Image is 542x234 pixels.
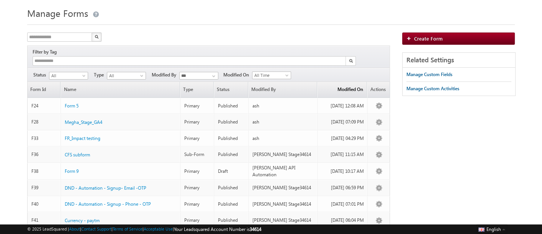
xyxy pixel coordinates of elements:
[218,119,245,125] div: Published
[65,135,100,141] span: FR_Impact testing
[218,217,245,224] div: Published
[321,168,364,175] div: [DATE] 10:17 AM
[65,152,90,158] span: CFS subform
[321,201,364,208] div: [DATE] 07:01 PM
[113,226,142,231] a: Terms of Service
[252,119,314,125] div: ash
[65,185,146,191] span: DND - Automation - Signup- Email -OTP
[252,217,314,224] div: [PERSON_NAME] Stage34614
[27,7,88,19] span: Manage Forms
[174,226,261,232] span: Your Leadsquared Account Number is
[65,135,100,142] a: FR_Impact testing
[252,71,291,79] a: All Time
[321,151,364,158] div: [DATE] 11:15 AM
[107,72,146,80] a: All
[33,71,49,78] span: Status
[403,53,515,68] div: Related Settings
[180,82,213,97] span: Type
[65,102,79,109] a: Form 5
[184,217,210,224] div: Primary
[49,72,88,80] a: All
[31,151,57,158] div: F36
[321,217,364,224] div: [DATE] 06:04 PM
[208,72,218,80] a: Show All Items
[406,36,414,41] img: add_icon.png
[252,135,314,142] div: ash
[94,71,107,78] span: Type
[31,217,57,224] div: F41
[349,59,353,63] img: Search
[33,48,59,56] div: Filter by Tag
[477,224,507,234] button: English
[65,168,79,175] a: Form 9
[406,68,452,81] a: Manage Custom Fields
[406,82,459,96] a: Manage Custom Activities
[321,119,364,125] div: [DATE] 07:09 PM
[252,102,314,109] div: ash
[414,35,443,42] span: Create Form
[31,119,57,125] div: F28
[218,151,245,158] div: Published
[218,201,245,208] div: Published
[214,82,248,97] span: Status
[65,119,102,126] a: Megha_Stage_GA4
[406,71,452,78] div: Manage Custom Fields
[252,201,314,208] div: [PERSON_NAME] Stage34614
[81,226,111,231] a: Contact Support
[144,226,173,231] a: Acceptable Use
[31,135,57,142] div: F33
[184,168,210,175] div: Primary
[184,119,210,125] div: Primary
[107,72,144,79] span: All
[31,168,57,175] div: F38
[69,226,80,231] a: About
[252,184,314,191] div: [PERSON_NAME] Stage34614
[184,151,210,158] div: Sub-Form
[65,151,90,158] a: CFS subform
[27,226,261,233] span: © 2025 LeadSquared | | | | |
[249,82,317,97] a: Modified By
[218,168,245,175] div: Draft
[184,184,210,191] div: Primary
[486,226,501,232] span: English
[49,72,86,79] span: All
[184,201,210,208] div: Primary
[406,85,459,92] div: Manage Custom Activities
[31,184,57,191] div: F39
[65,168,79,174] span: Form 9
[250,226,261,232] span: 34614
[184,135,210,142] div: Primary
[152,71,179,78] span: Modified By
[367,82,389,97] span: Actions
[252,72,289,79] span: All Time
[218,135,245,142] div: Published
[218,184,245,191] div: Published
[321,102,364,109] div: [DATE] 12:08 AM
[65,103,79,109] span: Form 5
[321,184,364,191] div: [DATE] 06:59 PM
[218,102,245,109] div: Published
[31,102,57,109] div: F24
[65,218,100,223] span: Currency - paytm
[65,201,151,207] span: DND - Automation - Signup - Phone - OTP
[252,164,314,178] div: [PERSON_NAME] API Automation
[252,151,314,158] div: [PERSON_NAME] Stage34614
[65,201,151,208] a: DND - Automation - Signup - Phone - OTP
[65,119,102,125] span: Megha_Stage_GA4
[318,82,367,97] a: Modified On
[65,185,146,192] a: DND - Automation - Signup- Email -OTP
[28,82,61,97] a: Form Id
[95,35,98,39] img: Search
[184,102,210,109] div: Primary
[321,135,364,142] div: [DATE] 04:29 PM
[31,201,57,208] div: F40
[61,82,180,97] a: Name
[65,217,100,224] a: Currency - paytm
[223,71,252,78] span: Modified On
